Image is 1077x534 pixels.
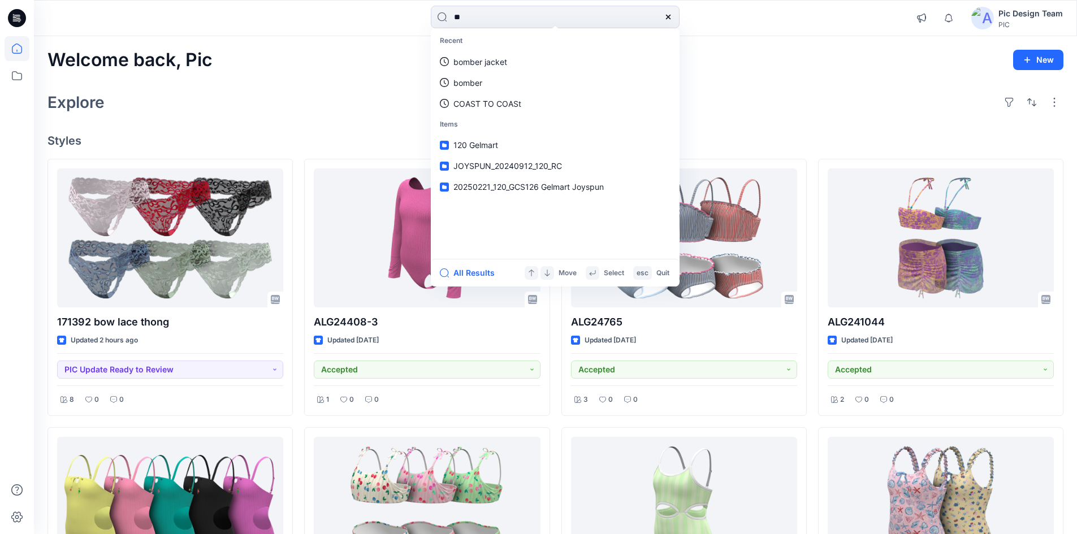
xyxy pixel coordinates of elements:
h4: Styles [47,134,1063,147]
span: 20250221_120_GCS126 Gelmart Joyspun [453,182,604,192]
p: Items [433,114,677,135]
a: 20250221_120_GCS126 Gelmart Joyspun [433,176,677,197]
p: 0 [633,394,638,406]
h2: Welcome back, Pic [47,50,213,71]
a: JOYSPUN_20240912_120_RC [433,155,677,176]
a: COAST TO COASt [433,93,677,114]
p: Updated 2 hours ago [71,335,138,346]
p: bomber [453,77,482,89]
p: 0 [864,394,869,406]
a: ALG24408-3 [314,168,540,308]
p: esc [637,267,648,279]
p: 8 [70,394,74,406]
p: ALG24765 [571,314,797,330]
h2: Explore [47,93,105,111]
img: avatar [971,7,994,29]
p: 0 [119,394,124,406]
p: 171392 bow lace thong [57,314,283,330]
p: 1 [326,394,329,406]
p: 2 [840,394,844,406]
p: ALG241044 [828,314,1054,330]
p: ALG24408-3 [314,314,540,330]
p: 0 [608,394,613,406]
p: Updated [DATE] [841,335,893,346]
a: bomber jacket [433,51,677,72]
p: 0 [889,394,894,406]
a: bomber [433,72,677,93]
button: New [1013,50,1063,70]
span: 120 Gelmart [453,140,498,150]
p: 0 [374,394,379,406]
p: Recent [433,31,677,51]
p: Move [559,267,577,279]
a: ALG241044 [828,168,1054,308]
div: PIC [998,20,1063,29]
p: 0 [94,394,99,406]
button: All Results [440,266,502,280]
p: Updated [DATE] [585,335,636,346]
a: 120 Gelmart [433,134,677,155]
p: Updated [DATE] [327,335,379,346]
div: Pic Design Team [998,7,1063,20]
p: COAST TO COASt [453,98,521,110]
p: 0 [349,394,354,406]
a: ALG24765 [571,168,797,308]
p: bomber jacket [453,56,507,68]
span: JOYSPUN_20240912_120_RC [453,161,562,171]
p: Select [604,267,624,279]
p: Quit [656,267,669,279]
a: 171392 bow lace thong [57,168,283,308]
p: 3 [583,394,588,406]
